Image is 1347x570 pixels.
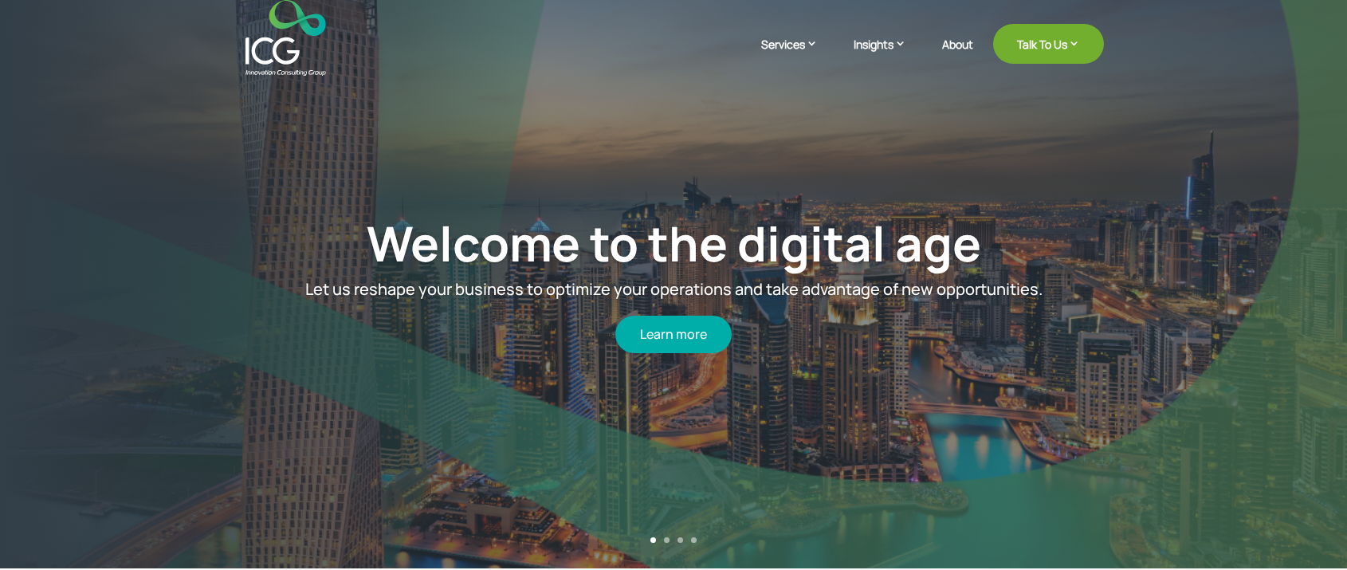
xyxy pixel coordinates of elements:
a: 1 [650,537,656,543]
a: 3 [677,537,683,543]
a: Welcome to the digital age [367,211,981,277]
a: Services [761,36,834,76]
a: Learn more [615,316,732,353]
a: Insights [854,36,922,76]
a: 4 [691,537,697,543]
a: 2 [664,537,670,543]
span: Let us reshape your business to optimize your operations and take advantage of new opportunities. [305,279,1043,301]
a: Talk To Us [993,24,1104,64]
a: About [942,38,973,76]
